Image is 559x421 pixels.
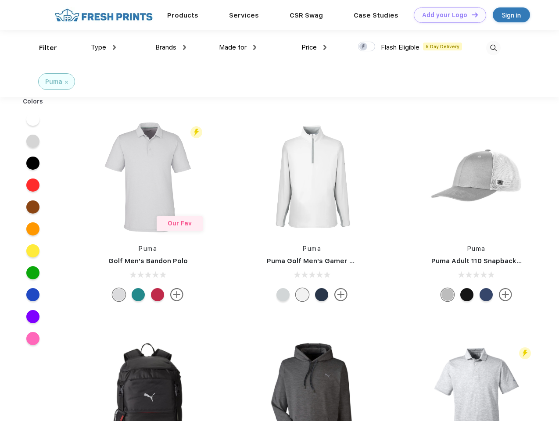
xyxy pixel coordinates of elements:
a: Puma [139,245,157,252]
img: dropdown.png [113,45,116,50]
a: CSR Swag [290,11,323,19]
a: Puma [467,245,486,252]
a: Sign in [493,7,530,22]
div: Ski Patrol [151,288,164,301]
div: Quarry with Brt Whit [441,288,454,301]
a: Puma Golf Men's Gamer Golf Quarter-Zip [267,257,405,265]
span: Brands [155,43,176,51]
img: func=resize&h=266 [254,119,370,235]
span: Type [91,43,106,51]
div: Filter [39,43,57,53]
div: Bright White [296,288,309,301]
div: Puma [45,77,62,86]
div: Peacoat with Qut Shd [480,288,493,301]
span: 5 Day Delivery [423,43,462,50]
img: desktop_search.svg [486,41,501,55]
div: Green Lagoon [132,288,145,301]
a: Services [229,11,259,19]
div: High Rise [276,288,290,301]
span: Flash Eligible [381,43,419,51]
img: func=resize&h=266 [90,119,206,235]
img: dropdown.png [323,45,326,50]
img: filter_cancel.svg [65,81,68,84]
span: Price [301,43,317,51]
a: Golf Men's Bandon Polo [108,257,188,265]
a: Products [167,11,198,19]
img: dropdown.png [183,45,186,50]
a: Puma [303,245,321,252]
img: more.svg [170,288,183,301]
img: dropdown.png [253,45,256,50]
div: Navy Blazer [315,288,328,301]
img: fo%20logo%202.webp [52,7,155,23]
div: Colors [16,97,50,106]
img: flash_active_toggle.svg [190,126,202,138]
div: Add your Logo [422,11,467,19]
div: High Rise [112,288,125,301]
span: Our Fav [168,220,192,227]
div: Sign in [502,10,521,20]
img: func=resize&h=266 [418,119,535,235]
span: Made for [219,43,247,51]
img: DT [472,12,478,17]
img: more.svg [499,288,512,301]
div: Pma Blk with Pma Blk [460,288,473,301]
img: flash_active_toggle.svg [519,347,531,359]
img: more.svg [334,288,348,301]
